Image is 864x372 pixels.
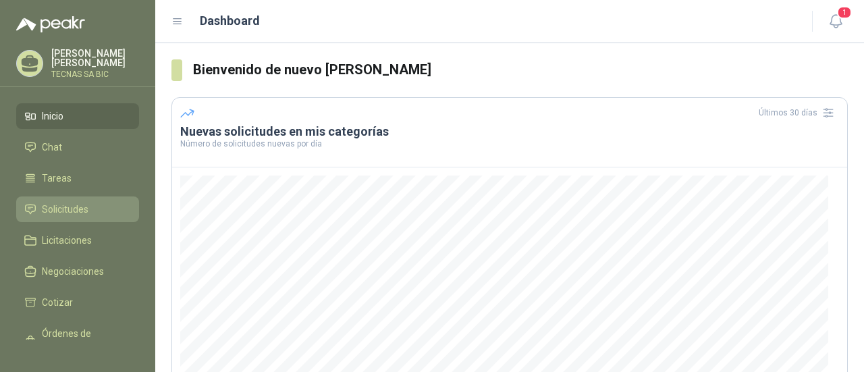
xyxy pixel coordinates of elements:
p: TECNAS SA BIC [51,70,139,78]
h3: Nuevas solicitudes en mis categorías [180,124,839,140]
a: Licitaciones [16,228,139,253]
a: Inicio [16,103,139,129]
span: Negociaciones [42,264,104,279]
h3: Bienvenido de nuevo [PERSON_NAME] [193,59,848,80]
a: Órdenes de Compra [16,321,139,361]
a: Cotizar [16,290,139,315]
span: Órdenes de Compra [42,326,126,356]
span: Cotizar [42,295,73,310]
img: Logo peakr [16,16,85,32]
div: Últimos 30 días [759,102,839,124]
span: Tareas [42,171,72,186]
span: Licitaciones [42,233,92,248]
a: Chat [16,134,139,160]
h1: Dashboard [200,11,260,30]
button: 1 [823,9,848,34]
p: Número de solicitudes nuevas por día [180,140,839,148]
a: Solicitudes [16,196,139,222]
span: 1 [837,6,852,19]
a: Tareas [16,165,139,191]
a: Negociaciones [16,259,139,284]
span: Solicitudes [42,202,88,217]
span: Chat [42,140,62,155]
span: Inicio [42,109,63,124]
p: [PERSON_NAME] [PERSON_NAME] [51,49,139,68]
